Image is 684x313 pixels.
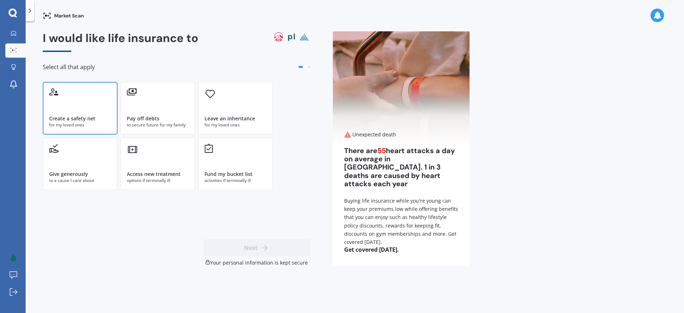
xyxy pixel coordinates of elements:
[127,122,189,128] div: to secure future for my family
[377,146,386,155] span: 55
[344,131,458,138] div: Unexpected death
[204,115,255,122] div: Leave an inheritance
[49,122,111,128] div: for my loved ones
[127,177,189,184] div: options if terminally ill
[8,252,19,263] img: b30af7673245527518cf2a02f74822e3
[203,239,310,256] button: Next
[286,31,297,43] img: partners life logo
[344,147,458,188] div: There are heart attacks a day on average in [GEOGRAPHIC_DATA]. 1 in 3 deaths are caused by heart ...
[127,171,181,178] div: Access new treatment
[203,259,310,266] div: Your personal information is kept secure
[299,31,310,43] img: pinnacle life logo
[43,11,84,20] div: Market Scan
[204,171,253,178] div: Fund my bucket list
[49,177,111,184] div: to a cause I care about
[344,197,458,246] div: Buying life insurance while you're young can keep your premiums low while offering benefits that ...
[333,31,470,145] img: Unexpected death
[43,31,198,46] span: I would like life insurance to
[49,115,95,122] div: Create a safety net
[43,63,95,71] span: Select all that apply
[273,31,284,43] img: aia logo
[49,171,88,178] div: Give generously
[204,177,266,184] div: activities if terminally ill
[333,246,470,253] span: Get covered [DATE].
[127,115,159,122] div: Pay off debts
[204,122,266,128] div: for my loved ones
